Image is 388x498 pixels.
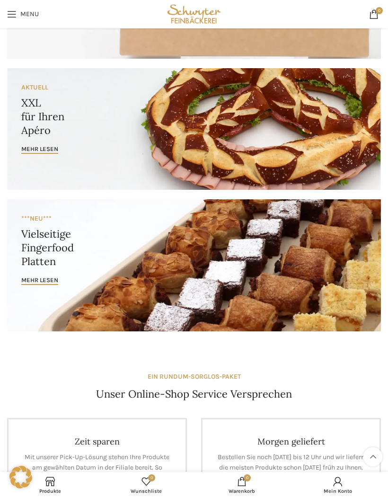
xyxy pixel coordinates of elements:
span: 0 [376,7,383,14]
h4: Zeit sparen [23,436,171,447]
span: Produkte [7,488,94,494]
span: Wunschliste [103,488,190,494]
a: Mein Konto [290,474,386,496]
span: Mein Konto [295,488,381,494]
a: 0 [364,5,383,24]
span: Menu [20,11,39,18]
div: My cart [194,474,290,496]
span: Warenkorb [199,488,285,494]
a: Site logo [165,9,223,18]
a: Banner link [7,199,381,331]
a: Produkte [2,474,98,496]
h4: Unser Online-Shop Service Versprechen [96,387,292,401]
span: 0 [244,474,251,481]
a: Banner link [7,68,381,190]
a: Open mobile menu [2,5,44,24]
a: 0 Wunschliste [98,474,194,496]
a: Scroll to top button [363,447,382,466]
p: Mit unserer Pick-Up-Lösung stehen Ihre Produkte am gewählten Datum in der Filiale bereit. So spar... [23,452,171,495]
p: Bestellen Sie noch [DATE] bis 12 Uhr und wir liefern die meisten Produkte schon [DATE] früh zu Ih... [217,452,365,495]
div: Meine Wunschliste [98,474,194,496]
span: 0 [148,474,155,481]
strong: EIN RUNDUM-SORGLOS-PAKET [148,373,241,381]
a: 0 Warenkorb [194,474,290,496]
h4: Morgen geliefert [217,436,365,447]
